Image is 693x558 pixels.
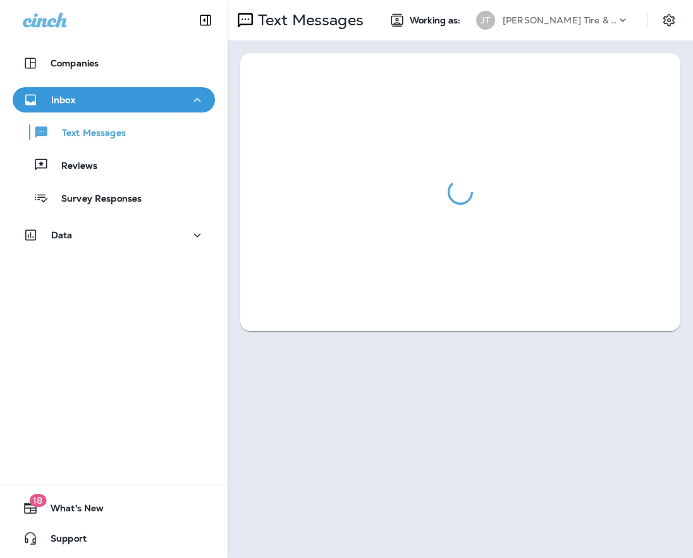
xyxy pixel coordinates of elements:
p: Data [51,230,73,240]
button: Collapse Sidebar [188,8,223,33]
span: Support [38,533,87,549]
div: JT [476,11,495,30]
p: Text Messages [253,11,364,30]
button: Text Messages [13,119,215,145]
button: Support [13,526,215,551]
span: Working as: [410,15,463,26]
p: Reviews [49,161,97,173]
button: Survey Responses [13,185,215,211]
button: Inbox [13,87,215,112]
span: What's New [38,503,104,518]
p: Companies [51,58,99,68]
button: Data [13,222,215,248]
button: Companies [13,51,215,76]
p: Text Messages [49,128,126,140]
p: Inbox [51,95,75,105]
button: Reviews [13,152,215,178]
span: 18 [29,494,46,507]
button: 18What's New [13,495,215,521]
p: Survey Responses [49,193,142,205]
button: Settings [658,9,680,32]
p: [PERSON_NAME] Tire & Auto [503,15,616,25]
